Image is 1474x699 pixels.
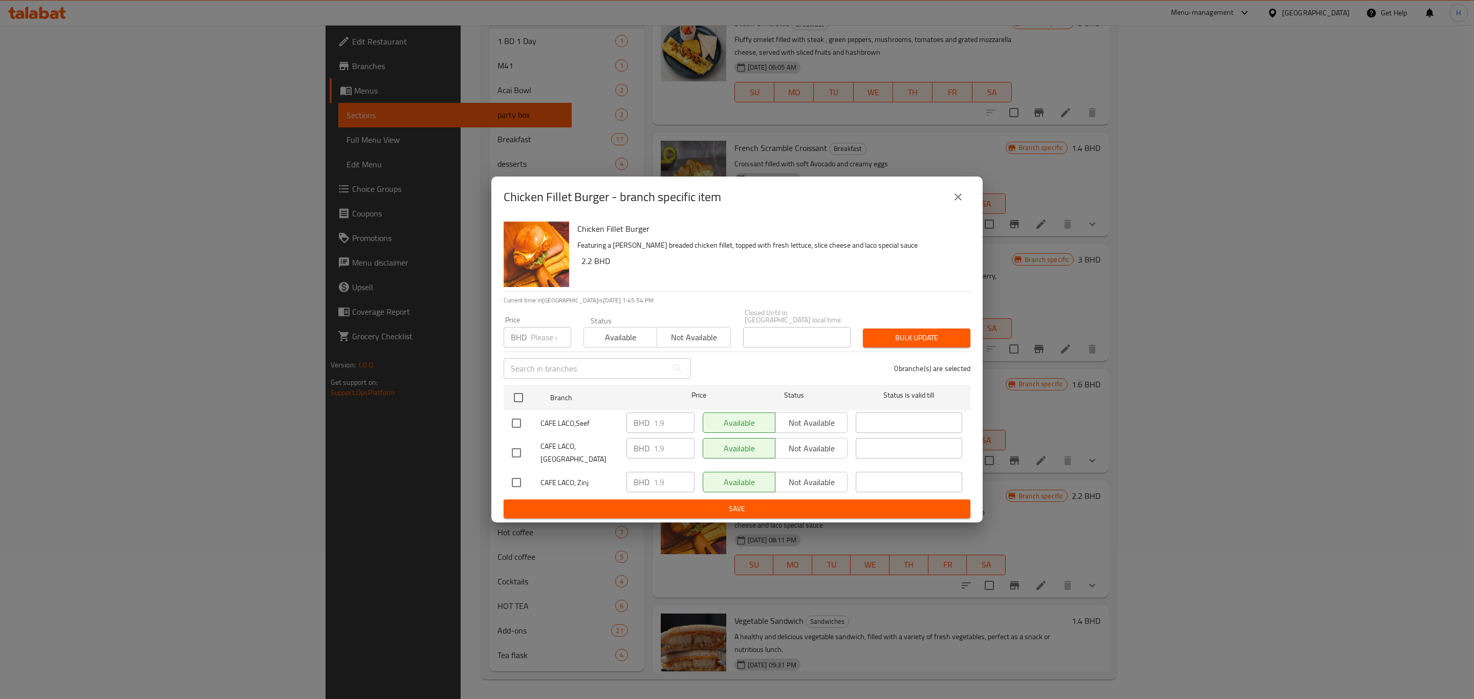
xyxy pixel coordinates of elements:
h2: Chicken Fillet Burger - branch specific item [504,189,721,205]
button: Bulk update [863,329,970,347]
p: BHD [511,331,527,343]
img: Chicken Fillet Burger [504,222,569,287]
p: BHD [634,476,649,488]
span: Price [665,389,733,402]
input: Please enter price [531,327,571,347]
h6: Chicken Fillet Burger [577,222,962,236]
p: Featuring a [PERSON_NAME] breaded chicken fillet, topped with fresh lettuce, slice cheese and lac... [577,239,962,252]
input: Please enter price [654,438,695,458]
input: Search in branches [504,358,667,379]
span: Bulk update [871,332,962,344]
span: CAFE LACO, [GEOGRAPHIC_DATA] [540,440,618,466]
button: Available [583,327,657,347]
button: close [946,185,970,209]
p: 0 branche(s) are selected [894,363,970,374]
span: Save [512,503,962,515]
p: Current time in [GEOGRAPHIC_DATA] is [DATE] 1:45:54 PM [504,296,970,305]
input: Please enter price [654,472,695,492]
input: Please enter price [654,412,695,433]
span: Status is valid till [856,389,962,402]
span: CAFE LACO, Zinj [540,476,618,489]
p: BHD [634,417,649,429]
button: Save [504,499,970,518]
p: BHD [634,442,649,454]
span: Available [588,330,653,345]
h6: 2.2 BHD [581,254,962,268]
span: Branch [550,391,657,404]
span: CAFE LACO,Seef [540,417,618,430]
span: Not available [661,330,726,345]
span: Status [741,389,848,402]
button: Not available [657,327,730,347]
